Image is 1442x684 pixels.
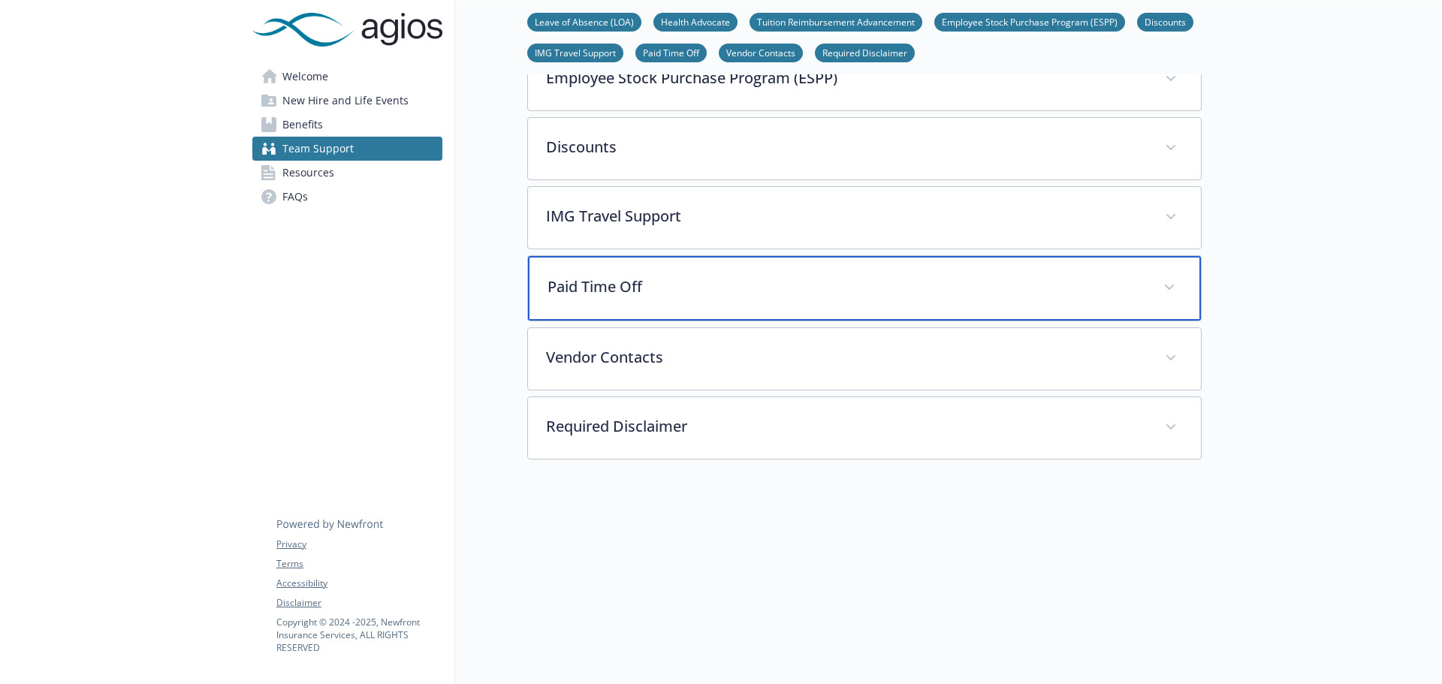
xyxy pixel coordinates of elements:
[252,161,442,185] a: Resources
[528,256,1201,321] div: Paid Time Off
[750,14,922,29] a: Tuition Reimbursement Advancement
[546,205,1147,227] p: IMG Travel Support
[282,185,308,209] span: FAQs
[527,14,641,29] a: Leave of Absence (LOA)
[934,14,1125,29] a: Employee Stock Purchase Program (ESPP)
[276,557,442,571] a: Terms
[528,118,1201,179] div: Discounts
[528,187,1201,249] div: IMG Travel Support
[276,577,442,590] a: Accessibility
[282,137,354,161] span: Team Support
[528,328,1201,390] div: Vendor Contacts
[635,45,707,59] a: Paid Time Off
[546,136,1147,158] p: Discounts
[282,113,323,137] span: Benefits
[546,346,1147,369] p: Vendor Contacts
[252,89,442,113] a: New Hire and Life Events
[282,65,328,89] span: Welcome
[282,161,334,185] span: Resources
[815,45,915,59] a: Required Disclaimer
[546,67,1147,89] p: Employee Stock Purchase Program (ESPP)
[1137,14,1193,29] a: Discounts
[653,14,738,29] a: Health Advocate
[252,185,442,209] a: FAQs
[276,538,442,551] a: Privacy
[252,113,442,137] a: Benefits
[276,616,442,654] p: Copyright © 2024 - 2025 , Newfront Insurance Services, ALL RIGHTS RESERVED
[276,596,442,610] a: Disclaimer
[719,45,803,59] a: Vendor Contacts
[252,137,442,161] a: Team Support
[527,45,623,59] a: IMG Travel Support
[548,276,1145,298] p: Paid Time Off
[528,49,1201,110] div: Employee Stock Purchase Program (ESPP)
[546,415,1147,438] p: Required Disclaimer
[528,397,1201,459] div: Required Disclaimer
[282,89,409,113] span: New Hire and Life Events
[252,65,442,89] a: Welcome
